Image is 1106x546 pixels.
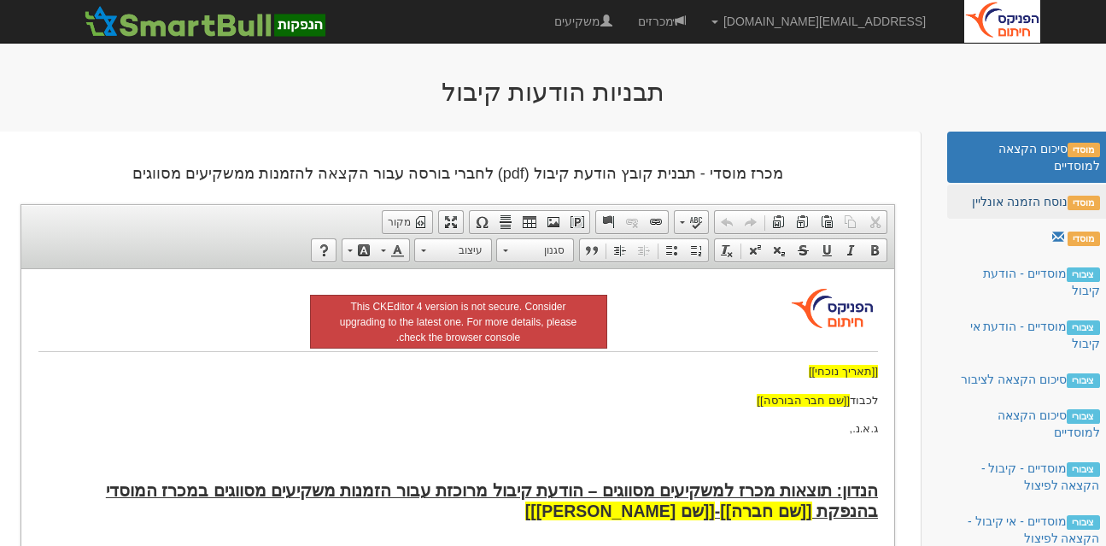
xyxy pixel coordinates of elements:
p: לכבוד [17,123,857,141]
span: שם חברה שומר מקום widget [699,232,790,252]
a: סגנון [496,238,574,262]
span: [[שם חבר הבורסה]] [465,512,558,525]
a: הוספת תו מיוחד [470,211,494,233]
strong: סופית [565,448,592,461]
a: מקור [383,211,432,233]
span: [[סוג מכרז - ריבית/מחיר/מרווח]] [365,401,512,414]
a: הקטנת הזחה [632,239,656,261]
a: קו תחתון [815,239,839,261]
a: גזירה [863,211,887,233]
span: ציבורי [1067,373,1100,388]
a: בלוק ציטוט [580,239,604,261]
a: צבע טקסט [376,239,409,261]
span: [[שם חברה]] [681,296,740,309]
span: ציבורי [1067,267,1100,282]
p: היקף הסדרה המונפקת לציבור יהיה כ- מיליון ₪. [17,342,857,360]
a: אודות CKEditor [312,239,336,261]
span: תאריך המכרז לציבור שומר מקום widget [196,295,307,313]
span: [[תאריך המכרז לציבור - יום בשבוע]] [325,296,494,309]
span: [[שם [PERSON_NAME]]] [555,296,677,309]
span: ציבורי [1067,515,1100,530]
span: סוג מכרז - ריבית/מחיר/מרווח שומר מקום widget [709,313,857,331]
span: שם חבר הבורסה שומר מקום widget [735,123,828,141]
span: סגנון [513,239,573,261]
a: רשימה ממוספרת [684,239,708,261]
a: הגדלת הזחה [608,239,632,261]
img: SmartBull Logo [79,4,331,38]
span: סוג מכרז - ריבית/מחיר/מרווח שומר מקום widget [365,399,512,417]
span: ציבורי [1067,320,1100,335]
span: ציבורי [1067,409,1100,424]
span: תאריך המכרז לציבור - יום בשבוע שומר מקום widget [325,295,494,313]
span: עיצוב [431,239,491,261]
strong: הנדון: תוצאות מכרז למשקיעים מסווגים – הודעת קיבול מרוכזת עבור הזמנות משקיעים מסווגים במכרז המוסדי... [85,212,857,250]
a: הדבקה [815,211,839,233]
h4: מכרז מוסדי - תבנית קובץ הודעת קיבול (pdf) לחברי בורסה עבור הקצאה להזמנות ממשקיעים מסווגים [8,166,909,183]
a: כתיב מחוק [791,239,815,261]
a: הוספת/עריכת נקודת עיגון [596,211,620,233]
span: שם חברה שומר מקום widget [681,295,740,313]
span: [[מחיר / ריבית סגירה]] [594,314,695,327]
img: /images/brands/fnxu [769,17,853,65]
span: [[סוג מכרז - ריבית/מחיר/מרווח]] [709,314,857,327]
span: שם חבר הבורסה שומר מקום widget [465,510,558,528]
span: ציבורי [1067,462,1100,477]
a: ביטול צעד אחרון [739,211,763,233]
a: הוספת/עריכת קישור [644,211,668,233]
strong: - [504,232,795,251]
a: צור שומר מקום [565,211,589,233]
span: [[שם חבר הבורסה]] [735,125,828,138]
a: טבלה [518,211,541,233]
p: המכרז המוסדי של חברת - , שנערך ביום , ה- נסגר ב של . [17,295,857,331]
span: [[תמורה לשלב ציבורי במיליונים]] [523,343,675,356]
span: מקור [388,215,413,230]
a: העתקה [839,211,863,233]
a: כתיב תחתון [767,239,791,261]
span: סה״כ יחידות מוסדיים לחבר בורסה שומר מקום widget [150,370,329,388]
a: כתיב עליון [743,239,767,261]
span: תמורה לשלב ציבורי במיליונים שומר מקום widget [523,342,675,360]
a: חזרה על צעד אחרון [715,211,739,233]
a: הוספת קו אופקי [494,211,518,233]
span: [[תאריך נוכחי]] [787,96,857,109]
strong: יחידות [120,372,329,385]
p: ג.א.נ., [17,151,857,169]
a: הדבקה מ-Word [767,211,791,233]
a: צבע רקע [342,239,376,261]
a: רשימת נקודות [660,239,684,261]
span: שם נייר מונפק שומר מקום widget [555,295,677,313]
h2: תבניות הודעות קיבול [54,78,1053,106]
span: שם נייר מונפק שומר מקום widget [504,232,693,252]
a: הסרת העיצוב [715,239,739,261]
span: [[סה״כ יחידות מוסדיים לחבר בורסה]] [150,372,329,385]
p: התחייבותם המוקדמת של כל לקוחותיכם כפי שתופיע בתשקיף ההנפקה וכמפורט בקובץ המפורט המצ"ב הינה ל- בסך... [17,370,857,388]
p: להזכירכם כי ביום המכרז לציבור תינתן אפשרות ללקוחותיכם לשנות את ה בהזמנתם. [17,399,857,417]
a: נטוי [839,239,863,261]
a: הדבקה כטקסט פשוט [791,211,815,233]
a: בדיקת איות [675,211,708,233]
span: תאריך נוכחי שומר מקום widget [787,94,857,112]
a: הגדלה למקסימום [439,211,463,233]
span: מוסדי [1068,196,1100,210]
span: [[תאריך המכרז לציבור]] [196,296,307,309]
p: לאחר המכרז לציבור אנו נוציא לכם הודעת קיבול מרכזת הכוללת את כמות היחידות אשר הוקצו בפועל לכל אחד ... [17,428,857,499]
span: מחיר / ריבית סגירה שומר מקום widget [594,313,695,331]
p: את ניירות הערך אשר יוקצו ללקוחותיכם אנו נפקיד לחבר בורסה ואתם תזכו את המשקיעים לפי הפירוט הודעת ה... [17,510,857,528]
span: מוסדי [1068,232,1100,246]
a: תמונה [541,211,565,233]
span: [[שם [PERSON_NAME]]] [504,232,693,251]
a: הסרת הקישור [620,211,644,233]
span: מוסדי [1068,143,1100,157]
a: עיצוב [414,238,492,262]
a: מודגש [863,239,887,261]
span: [[שם חברה]] [699,232,790,251]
